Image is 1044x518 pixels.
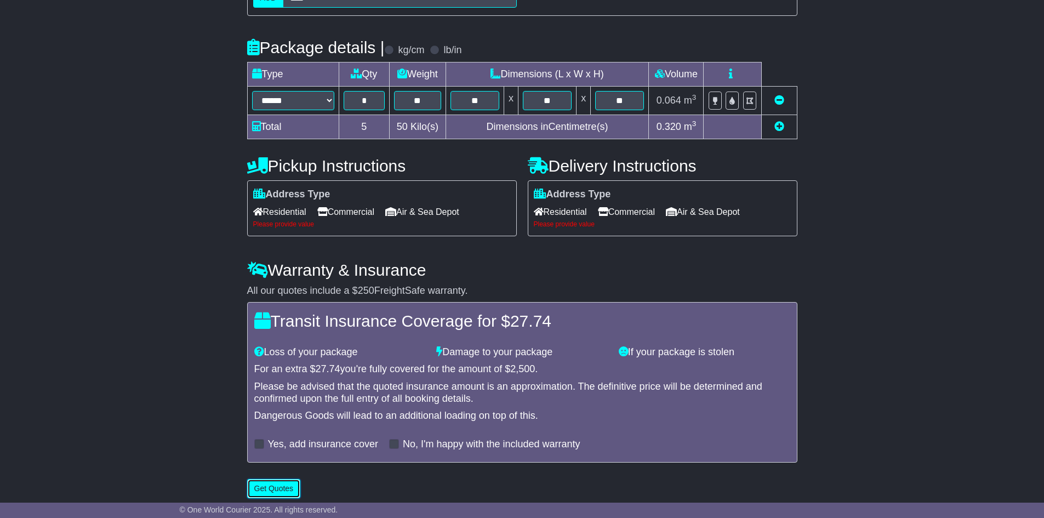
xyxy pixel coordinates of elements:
[249,346,431,358] div: Loss of your package
[443,44,461,56] label: lb/in
[577,87,591,115] td: x
[385,203,459,220] span: Air & Sea Depot
[649,62,704,87] td: Volume
[247,62,339,87] td: Type
[510,363,535,374] span: 2,500
[247,38,385,56] h4: Package details |
[774,121,784,132] a: Add new item
[398,44,424,56] label: kg/cm
[317,203,374,220] span: Commercial
[253,220,511,228] div: Please provide value
[534,189,611,201] label: Address Type
[247,115,339,139] td: Total
[254,381,790,405] div: Please be advised that the quoted insurance amount is an approximation. The definitive price will...
[268,439,378,451] label: Yes, add insurance cover
[247,261,797,279] h4: Warranty & Insurance
[316,363,340,374] span: 27.74
[446,62,649,87] td: Dimensions (L x W x H)
[358,285,374,296] span: 250
[403,439,580,451] label: No, I'm happy with the included warranty
[247,479,301,498] button: Get Quotes
[692,119,697,128] sup: 3
[510,312,551,330] span: 27.74
[253,189,330,201] label: Address Type
[657,121,681,132] span: 0.320
[397,121,408,132] span: 50
[431,346,613,358] div: Damage to your package
[247,157,517,175] h4: Pickup Instructions
[254,312,790,330] h4: Transit Insurance Coverage for $
[774,95,784,106] a: Remove this item
[390,62,446,87] td: Weight
[253,203,306,220] span: Residential
[684,121,697,132] span: m
[534,220,791,228] div: Please provide value
[247,285,797,297] div: All our quotes include a $ FreightSafe warranty.
[390,115,446,139] td: Kilo(s)
[339,115,390,139] td: 5
[180,505,338,514] span: © One World Courier 2025. All rights reserved.
[657,95,681,106] span: 0.064
[613,346,796,358] div: If your package is stolen
[446,115,649,139] td: Dimensions in Centimetre(s)
[504,87,518,115] td: x
[666,203,740,220] span: Air & Sea Depot
[534,203,587,220] span: Residential
[598,203,655,220] span: Commercial
[528,157,797,175] h4: Delivery Instructions
[684,95,697,106] span: m
[339,62,390,87] td: Qty
[692,93,697,101] sup: 3
[254,410,790,422] div: Dangerous Goods will lead to an additional loading on top of this.
[254,363,790,375] div: For an extra $ you're fully covered for the amount of $ .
